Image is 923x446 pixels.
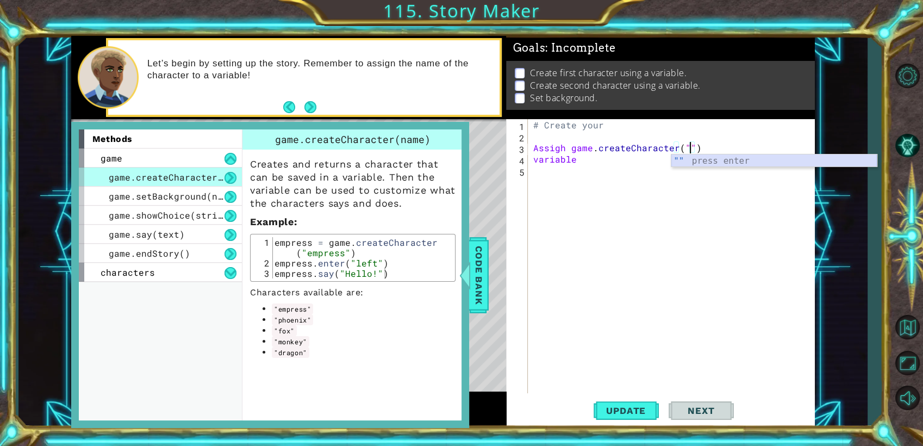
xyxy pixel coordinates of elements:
[545,41,615,54] span: : Incomplete
[272,314,313,325] code: "phoenix"
[677,405,725,416] span: Next
[109,171,250,183] span: game.createCharacter(name)
[272,325,297,336] code: "fox"
[109,247,190,259] span: game.endStory()
[250,216,297,227] strong: :
[513,41,616,55] span: Goals
[508,155,528,166] div: 4
[891,60,923,91] button: Level Options
[669,395,734,426] button: Next
[891,347,923,379] button: Maximize Browser
[470,241,488,308] span: Code Bank
[508,144,528,155] div: 3
[508,166,528,178] div: 5
[508,132,528,144] div: 2
[891,311,923,343] button: Back to Map
[595,405,657,416] span: Update
[272,336,309,347] code: "monkey"
[891,309,923,345] a: Back to Map
[304,101,316,113] button: Next
[272,347,309,358] code: "dragon"
[253,258,273,268] div: 2
[594,395,659,426] button: Update
[250,158,456,210] p: Creates and returns a character that can be saved in a variable. Then the variable can be used to...
[253,268,273,278] div: 3
[242,129,463,150] div: game.createCharacter(name)
[109,190,239,202] span: game.setBackground(name)
[101,267,155,278] span: characters
[92,134,133,144] span: methods
[272,303,313,314] code: "empress"
[147,58,492,82] p: Let’s begin by setting up the story. Remember to assign the name of the character to a variable!
[891,382,923,413] button: Mute
[530,92,597,104] p: Set background.
[101,152,122,164] span: game
[109,228,185,240] span: game.say(text)
[530,79,701,91] p: Create second character using a variable.
[79,129,242,148] div: methods
[530,67,687,79] p: Create first character using a variable.
[275,133,431,146] span: game.createCharacter(name)
[109,209,288,221] span: game.showChoice(string1, string2)
[891,129,923,161] button: AI Hint
[253,237,273,258] div: 1
[283,101,304,113] button: Back
[250,216,294,227] span: Example
[250,287,456,298] p: Characters available are:
[508,121,528,132] div: 1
